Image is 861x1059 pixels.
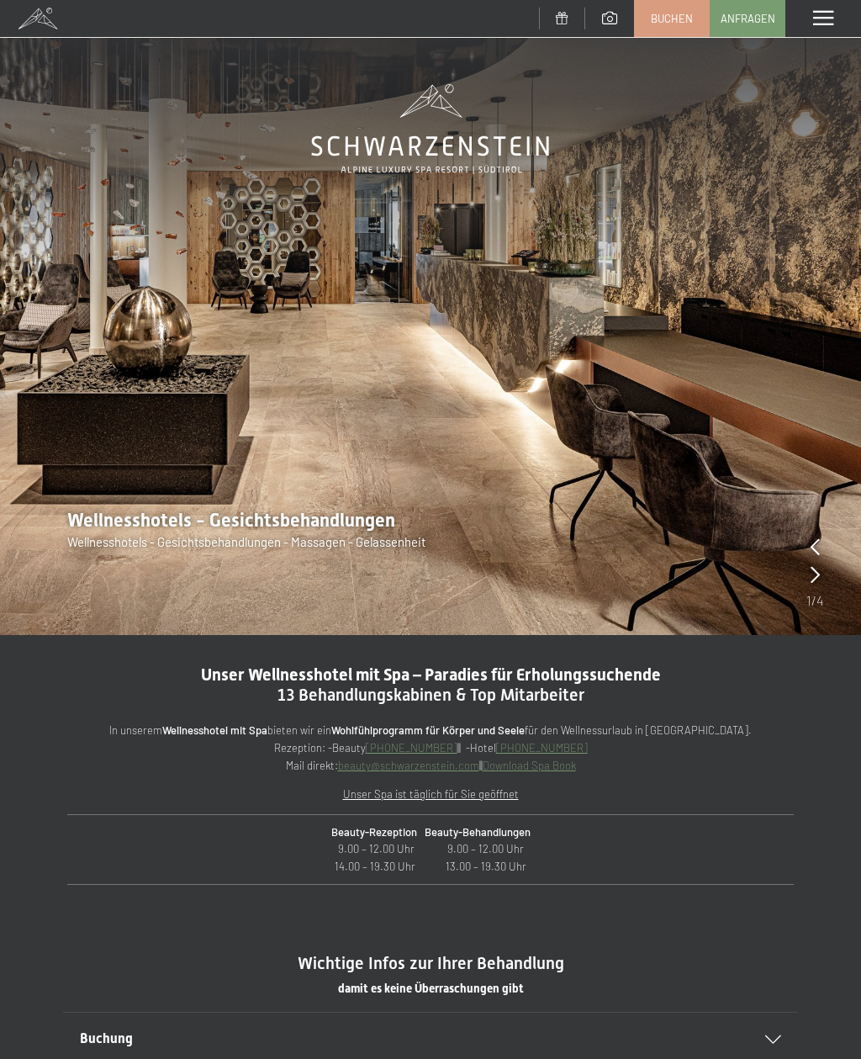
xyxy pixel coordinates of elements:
u: Unser Spa ist täglich für Sie geöffnet [343,787,519,801]
span: Anfragen [721,11,775,26]
span: Wichtige Infos zur Ihrer Behandlung [298,953,564,973]
a: [PHONE_NUMBER] [366,741,457,755]
a: [PHONE_NUMBER] [496,741,588,755]
span: Unser Wellnesshotel mit Spa – Paradies für Erholungssuchende [201,665,661,685]
span: Wellnesshotels - Gesichtsbehandlungen [67,510,395,531]
span: damit es keine Überraschungen gibt [338,982,524,995]
span: Buchung [80,1030,133,1046]
span: Wellnesshotels - Gesichtsbehandlungen - Massagen - Gelassenheit [67,534,425,549]
span: 4 [816,591,823,610]
span: 1 [806,591,811,610]
span: / [811,591,816,610]
span: Buchen [651,11,693,26]
p: In unserem bieten wir ein für den Wellnessurlaub in [GEOGRAPHIC_DATA]. Rezeption: -Beauty || -Hot... [67,722,794,774]
a: Anfragen [710,1,784,36]
span: 13 Behandlungskabinen & Top Mitarbeiter [277,685,584,705]
p: 9.00 – 12.00 Uhr 9.00 – 12.00 Uhr 14.00 – 19.30 Uhr 13.00 – 19.30 Uhr [80,823,781,876]
strong: Wohlfühlprogramm für Körper und Seele [331,723,525,737]
a: Buchen [635,1,709,36]
a: Download Spa Book [483,759,576,772]
strong: Beauty-Rezeption Beauty-Behandlungen [331,825,531,839]
a: beauty@schwarzenstein.com [338,759,479,772]
strong: Wellnesshotel mit Spa [162,723,267,737]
